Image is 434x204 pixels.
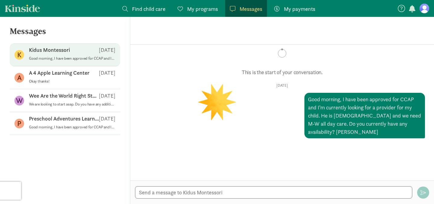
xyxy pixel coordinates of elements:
span: My programs [187,5,218,13]
p: [DATE] [99,115,115,122]
figure: W [14,96,24,105]
p: [DATE] [99,92,115,99]
p: Preschool Adventures Learning Center II [29,115,99,122]
p: [DATE] [99,69,115,77]
figure: P [14,119,24,128]
p: This is the start of your conversation. [139,69,425,76]
p: Good morning, I have been approved for CCAP and I’m currently looking for a provider for my child... [29,56,115,61]
figure: A [14,73,24,83]
p: Okay thanks! [29,79,115,84]
p: Good morning, I have been approved for CCAP and I’m currently looking for a provider for my child... [29,125,115,130]
span: Messages [240,5,262,13]
a: Kinside [5,5,40,12]
p: We are looking to start asap. Do you have any additional tuition assistance programs? [29,102,115,107]
span: Find child care [132,5,165,13]
figure: K [14,50,24,60]
span: My payments [284,5,315,13]
p: [DATE] [139,83,425,88]
p: Wee Are the World Right Start [29,92,99,99]
div: Good morning, I have been approved for CCAP and I’m currently looking for a provider for my child... [304,93,425,138]
p: [DATE] [99,46,115,54]
p: A 4 Apple Learning Center [29,69,90,77]
p: Kidus Montessori [29,46,70,54]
